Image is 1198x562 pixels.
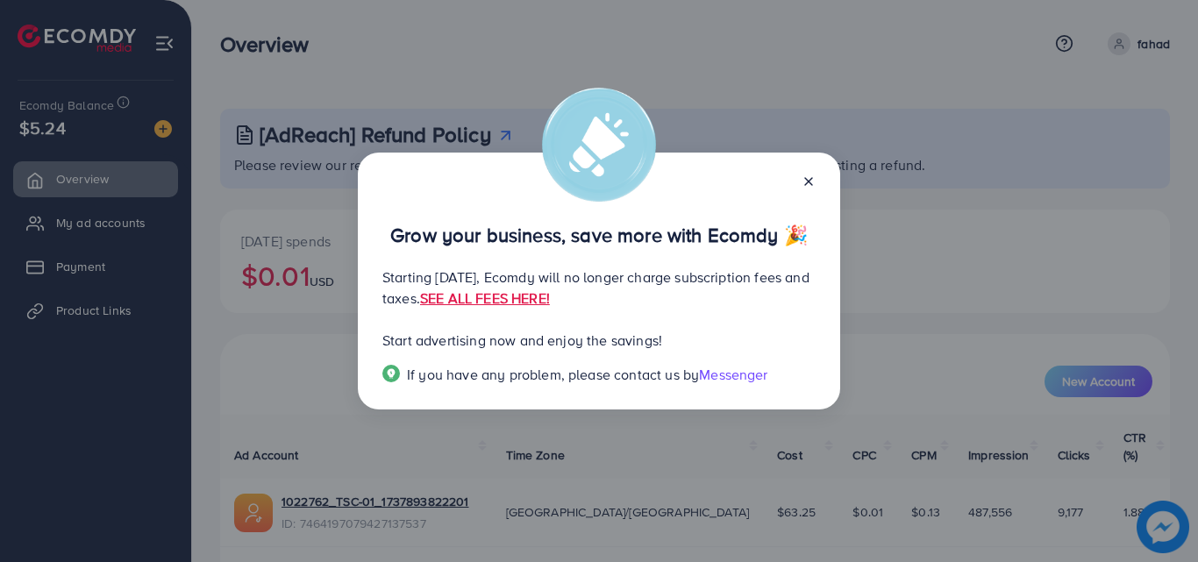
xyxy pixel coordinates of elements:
[382,224,816,245] p: Grow your business, save more with Ecomdy 🎉
[699,365,767,384] span: Messenger
[420,288,550,308] a: SEE ALL FEES HERE!
[542,88,656,202] img: alert
[382,365,400,382] img: Popup guide
[382,267,816,309] p: Starting [DATE], Ecomdy will no longer charge subscription fees and taxes.
[407,365,699,384] span: If you have any problem, please contact us by
[382,330,816,351] p: Start advertising now and enjoy the savings!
